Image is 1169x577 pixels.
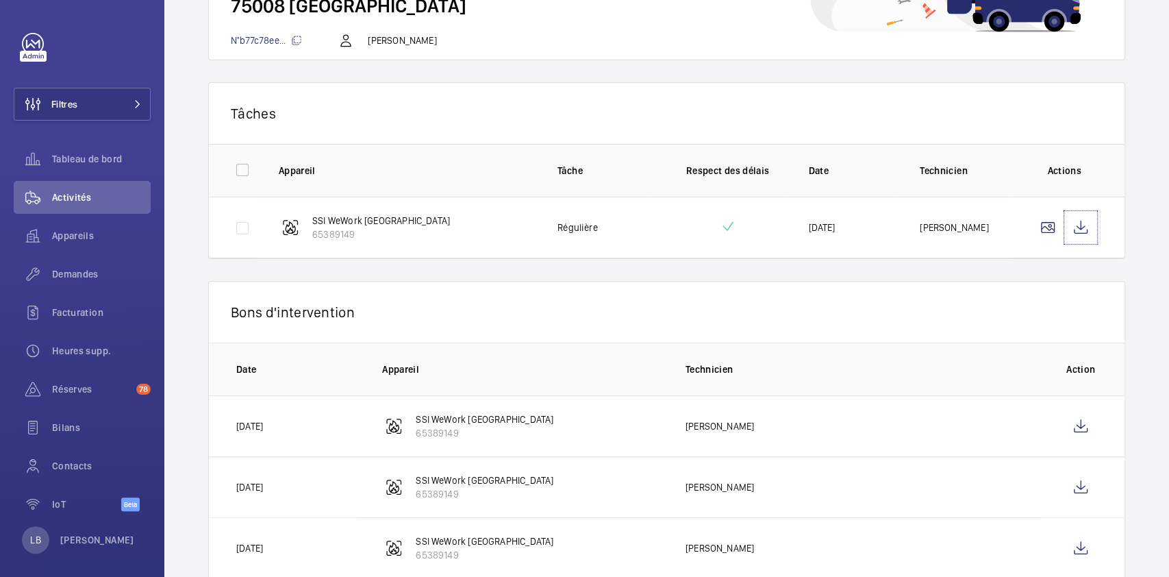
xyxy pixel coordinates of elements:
p: 65389149 [312,228,450,241]
p: Actions [1031,164,1097,177]
p: [PERSON_NAME] [686,541,754,555]
p: SSI WeWork [GEOGRAPHIC_DATA] [416,413,553,426]
p: Respect des délais [669,164,787,177]
p: Technicien [920,164,1009,177]
p: Date [236,363,360,376]
p: Technicien [686,363,1042,376]
p: [DATE] [236,480,263,494]
img: fire_alarm.svg [282,219,299,236]
p: Appareil [279,164,536,177]
span: Facturation [52,306,151,319]
p: LB [30,533,40,547]
p: Bons d'intervention [231,304,1103,321]
p: [DATE] [236,419,263,433]
p: SSI WeWork [GEOGRAPHIC_DATA] [312,214,450,228]
span: 78 [136,384,151,395]
p: 65389149 [416,548,553,562]
p: Date [808,164,898,177]
span: Activités [52,191,151,204]
span: Beta [121,498,140,511]
p: SSI WeWork [GEOGRAPHIC_DATA] [416,474,553,487]
button: Filtres [14,88,151,121]
span: Heures supp. [52,344,151,358]
span: IoT [52,498,121,511]
p: [PERSON_NAME] [60,533,134,547]
img: fire_alarm.svg [386,479,402,495]
p: Régulière [557,221,598,234]
p: 65389149 [416,487,553,501]
span: N°b77c78ee... [231,35,302,46]
span: Demandes [52,267,151,281]
p: SSI WeWork [GEOGRAPHIC_DATA] [416,535,553,548]
p: [PERSON_NAME] [686,480,754,494]
p: [PERSON_NAME] [368,34,436,47]
p: [PERSON_NAME] [920,221,988,234]
img: fire_alarm.svg [386,418,402,434]
span: Bilans [52,421,151,434]
p: [DATE] [808,221,835,234]
p: Action [1064,363,1097,376]
p: 65389149 [416,426,553,440]
p: [PERSON_NAME] [686,419,754,433]
p: Tâches [231,105,1103,122]
span: Filtres [51,97,77,111]
span: Contacts [52,459,151,473]
p: Appareil [382,363,664,376]
img: fire_alarm.svg [386,540,402,556]
p: [DATE] [236,541,263,555]
span: Appareils [52,229,151,243]
span: Réserves [52,382,131,396]
span: Tableau de bord [52,152,151,166]
p: Tâche [557,164,647,177]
